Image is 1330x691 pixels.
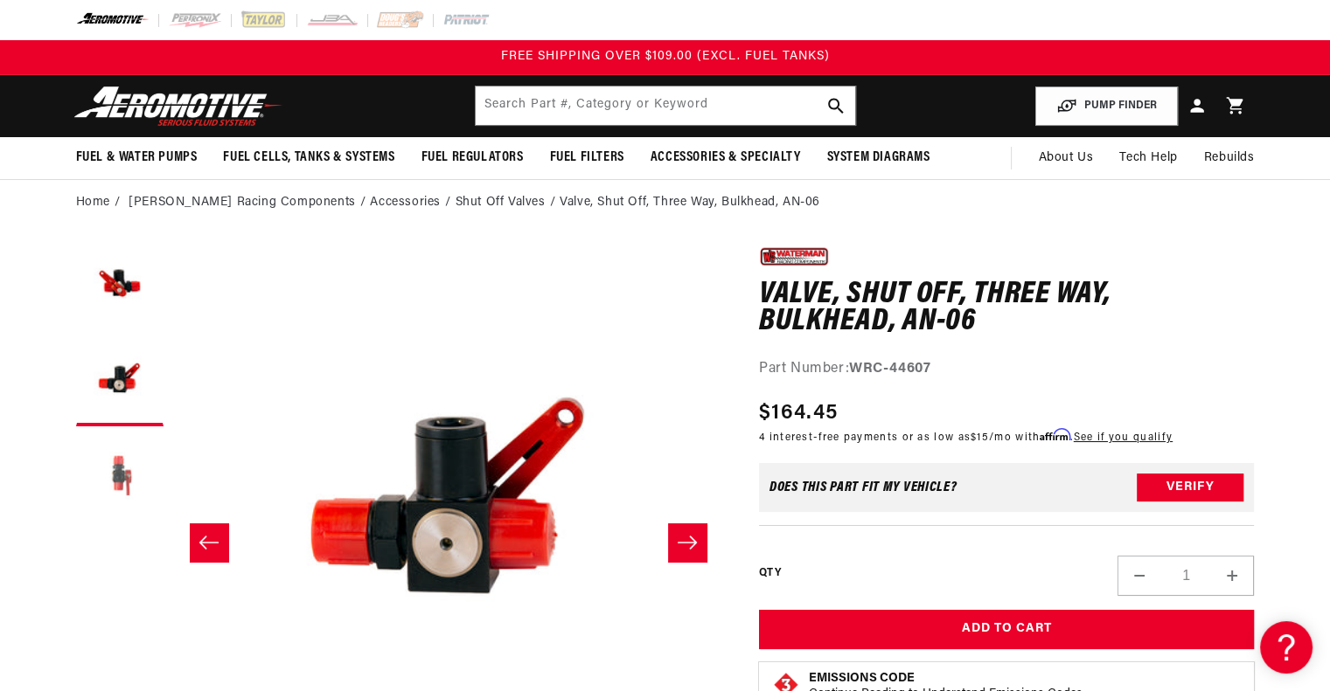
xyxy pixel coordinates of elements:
[223,149,394,167] span: Fuel Cells, Tanks & Systems
[827,149,930,167] span: System Diagrams
[210,137,407,178] summary: Fuel Cells, Tanks & Systems
[759,397,838,429] span: $164.45
[501,50,830,63] span: FREE SHIPPING OVER $109.00 (EXCL. FUEL TANKS)
[1038,151,1093,164] span: About Us
[76,243,164,330] button: Load image 1 in gallery view
[408,137,537,178] summary: Fuel Regulators
[849,362,930,376] strong: WRC-44607
[814,137,944,178] summary: System Diagrams
[476,86,855,125] input: Search by Part Number, Category or Keyword
[76,149,198,167] span: Fuel & Water Pumps
[1035,86,1178,126] button: PUMP FINDER
[537,137,637,178] summary: Fuel Filters
[651,149,801,167] span: Accessories & Specialty
[668,523,707,562] button: Slide right
[769,480,957,494] div: Does This part fit My vehicle?
[1137,473,1243,501] button: Verify
[759,566,781,581] label: QTY
[456,193,561,212] li: Shut Off Valves
[421,149,524,167] span: Fuel Regulators
[76,193,110,212] a: Home
[76,193,1255,212] nav: breadcrumbs
[809,672,915,685] strong: Emissions Code
[1025,137,1106,179] a: About Us
[550,149,624,167] span: Fuel Filters
[1119,149,1177,168] span: Tech Help
[1040,428,1070,441] span: Affirm
[69,86,288,127] img: Aeromotive
[759,358,1255,381] div: Part Number:
[1074,432,1173,443] a: See if you qualify - Learn more about Affirm Financing (opens in modal)
[560,193,820,212] li: Valve, Shut Off, Three Way, Bulkhead, AN-06
[63,137,211,178] summary: Fuel & Water Pumps
[817,86,855,125] button: search button
[76,339,164,426] button: Load image 2 in gallery view
[759,610,1255,649] button: Add to Cart
[1106,137,1190,179] summary: Tech Help
[759,281,1255,336] h1: Valve, Shut Off, Three Way, Bulkhead, AN-06
[971,432,989,443] span: $15
[637,137,814,178] summary: Accessories & Specialty
[190,523,228,562] button: Slide left
[1204,149,1255,168] span: Rebuilds
[129,193,356,212] a: [PERSON_NAME] Racing Components
[759,429,1173,446] p: 4 interest-free payments or as low as /mo with .
[1191,137,1268,179] summary: Rebuilds
[370,193,455,212] li: Accessories
[76,435,164,522] button: Load image 3 in gallery view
